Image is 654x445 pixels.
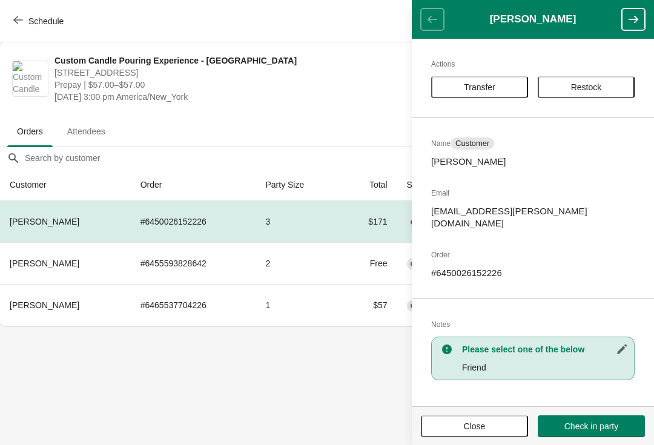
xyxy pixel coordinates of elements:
h2: Order [431,249,635,261]
h2: Notes [431,318,635,331]
td: $57 [341,284,397,326]
input: Search by customer [24,147,654,169]
button: Transfer [431,76,528,98]
td: # 6450026152226 [131,201,256,242]
img: Custom Candle Pouring Experience - Fort Lauderdale [13,61,48,96]
span: [PERSON_NAME] [10,300,79,310]
span: Transfer [464,82,495,92]
td: 3 [256,201,340,242]
button: Schedule [6,10,73,32]
button: Check in party [538,415,645,437]
h2: Email [431,187,635,199]
h1: [PERSON_NAME] [444,13,622,25]
span: [STREET_ADDRESS] [54,67,421,79]
button: Restock [538,76,635,98]
span: [DATE] 3:00 pm America/New_York [54,91,421,103]
span: Restock [571,82,602,92]
span: Check in party [564,421,618,431]
p: # 6450026152226 [431,267,635,279]
span: Close [464,421,486,431]
h2: Actions [431,58,635,70]
span: [PERSON_NAME] [10,259,79,268]
h2: Name [431,137,635,150]
span: Prepay | $57.00–$57.00 [54,79,421,91]
button: Close [421,415,528,437]
span: Orders [7,120,53,142]
span: Schedule [28,16,64,26]
td: 1 [256,284,340,326]
h3: Please select one of the below [462,343,628,355]
td: # 6455593828642 [131,242,256,284]
p: [PERSON_NAME] [431,156,635,168]
span: Attendees [58,120,115,142]
th: Order [131,169,256,201]
span: Custom Candle Pouring Experience - [GEOGRAPHIC_DATA] [54,54,421,67]
th: Status [397,169,472,201]
td: $171 [341,201,397,242]
th: Party Size [256,169,340,201]
p: Friend [462,361,628,374]
span: Customer [455,139,489,148]
th: Total [341,169,397,201]
td: 2 [256,242,340,284]
p: [EMAIL_ADDRESS][PERSON_NAME][DOMAIN_NAME] [431,205,635,229]
td: # 6465537704226 [131,284,256,326]
span: [PERSON_NAME] [10,217,79,226]
td: Free [341,242,397,284]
